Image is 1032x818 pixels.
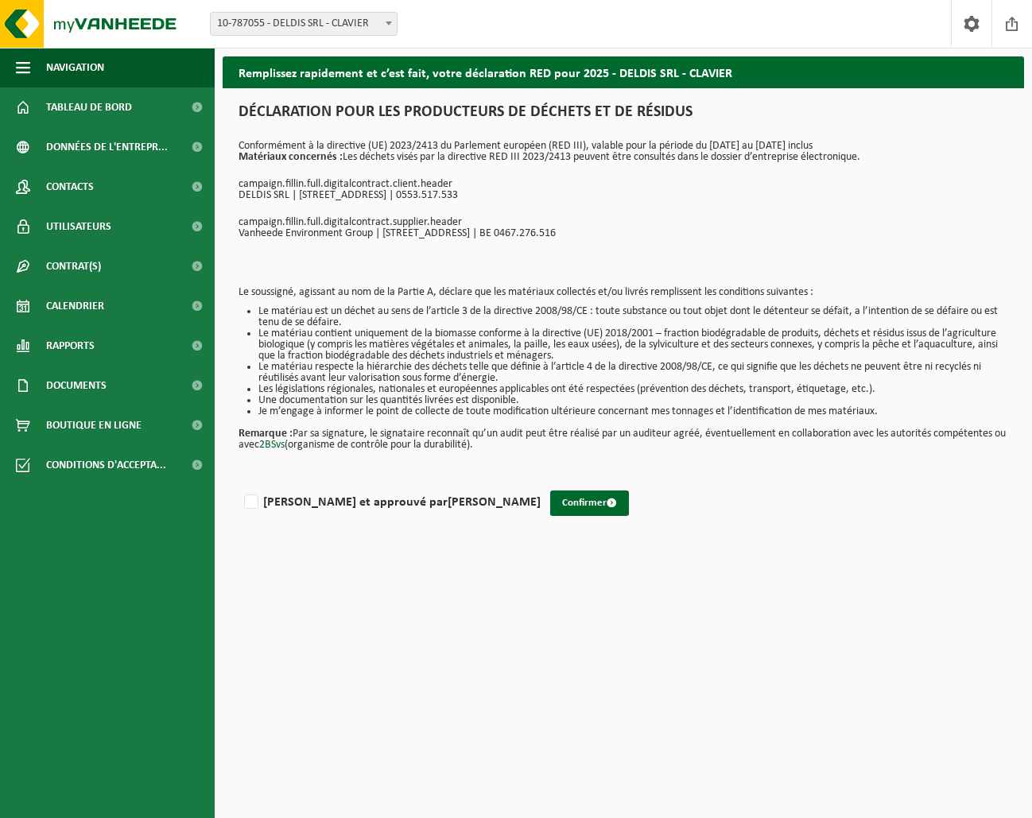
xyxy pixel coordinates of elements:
a: 2BSvs [259,439,285,451]
p: campaign.fillin.full.digitalcontract.client.header [239,179,1008,190]
li: Le matériau respecte la hiérarchie des déchets telle que définie à l’article 4 de la directive 20... [258,362,1008,384]
li: Une documentation sur les quantités livrées est disponible. [258,395,1008,406]
span: Contrat(s) [46,246,101,286]
h2: Remplissez rapidement et c’est fait, votre déclaration RED pour 2025 - DELDIS SRL - CLAVIER [223,56,1024,87]
span: Contacts [46,167,94,207]
li: Le matériau est un déchet au sens de l’article 3 de la directive 2008/98/CE : toute substance ou ... [258,306,1008,328]
p: DELDIS SRL | [STREET_ADDRESS] | 0553.517.533 [239,190,1008,201]
p: Par sa signature, le signataire reconnaît qu’un audit peut être réalisé par un auditeur agréé, év... [239,417,1008,451]
strong: [PERSON_NAME] [448,496,541,509]
span: Utilisateurs [46,207,111,246]
span: Données de l'entrepr... [46,127,168,167]
span: Rapports [46,326,95,366]
p: Vanheede Environment Group | [STREET_ADDRESS] | BE 0467.276.516 [239,228,1008,239]
li: Le matériau contient uniquement de la biomasse conforme à la directive (UE) 2018/2001 – fraction ... [258,328,1008,362]
p: Conformément à la directive (UE) 2023/2413 du Parlement européen (RED III), valable pour la pério... [239,141,1008,163]
span: 10-787055 - DELDIS SRL - CLAVIER [211,13,397,35]
span: Boutique en ligne [46,405,142,445]
h1: DÉCLARATION POUR LES PRODUCTEURS DE DÉCHETS ET DE RÉSIDUS [239,104,1008,129]
span: Calendrier [46,286,104,326]
strong: Remarque : [239,428,293,440]
strong: Matériaux concernés : [239,151,343,163]
p: campaign.fillin.full.digitalcontract.supplier.header [239,217,1008,228]
li: Je m’engage à informer le point de collecte de toute modification ultérieure concernant mes tonna... [258,406,1008,417]
span: 10-787055 - DELDIS SRL - CLAVIER [210,12,398,36]
li: Les législations régionales, nationales et européennes applicables ont été respectées (prévention... [258,384,1008,395]
p: Le soussigné, agissant au nom de la Partie A, déclare que les matériaux collectés et/ou livrés re... [239,287,1008,298]
button: Confirmer [550,490,629,516]
span: Tableau de bord [46,87,132,127]
span: Conditions d'accepta... [46,445,166,485]
span: Documents [46,366,107,405]
span: Navigation [46,48,104,87]
label: [PERSON_NAME] et approuvé par [241,490,541,514]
